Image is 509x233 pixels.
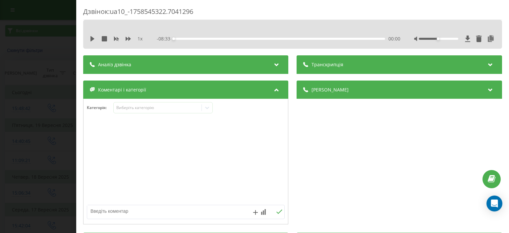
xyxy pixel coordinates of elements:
[98,61,131,68] span: Аналіз дзвінка
[138,35,142,42] span: 1 x
[312,61,344,68] span: Транскрипція
[486,196,502,211] div: Open Intercom Messenger
[388,35,400,42] span: 00:00
[312,87,349,93] span: [PERSON_NAME]
[83,7,502,20] div: Дзвінок : ua10_-1758545322.7041296
[116,105,199,110] div: Виберіть категорію
[157,35,174,42] span: - 08:33
[87,105,113,110] h4: Категорія :
[98,87,146,93] span: Коментарі і категорії
[173,37,175,40] div: Accessibility label
[437,37,439,40] div: Accessibility label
